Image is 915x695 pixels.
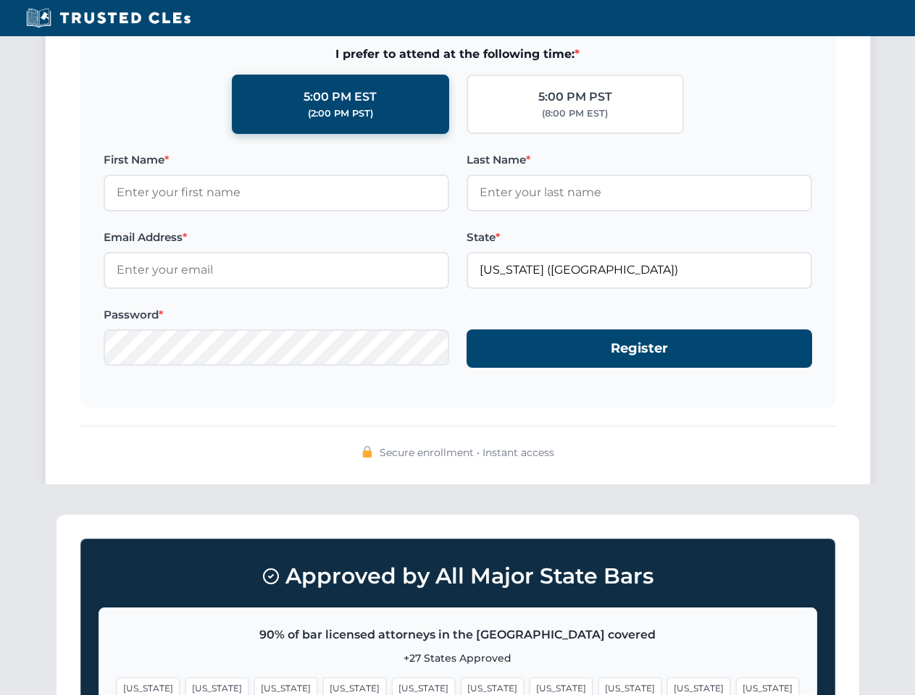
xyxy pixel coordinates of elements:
[308,106,373,121] div: (2:00 PM PST)
[542,106,608,121] div: (8:00 PM EST)
[104,306,449,324] label: Password
[380,445,554,460] span: Secure enrollment • Instant access
[104,151,449,169] label: First Name
[104,252,449,288] input: Enter your email
[117,625,799,644] p: 90% of bar licensed attorneys in the [GEOGRAPHIC_DATA] covered
[104,45,812,64] span: I prefer to attend at the following time:
[99,557,817,596] h3: Approved by All Major State Bars
[467,151,812,169] label: Last Name
[22,7,195,29] img: Trusted CLEs
[362,446,373,458] img: 🔒
[467,174,812,211] input: Enter your last name
[117,650,799,666] p: +27 States Approved
[467,329,812,368] button: Register
[104,229,449,246] label: Email Address
[538,88,612,106] div: 5:00 PM PST
[104,174,449,211] input: Enter your first name
[304,88,377,106] div: 5:00 PM EST
[467,252,812,288] input: Florida (FL)
[467,229,812,246] label: State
